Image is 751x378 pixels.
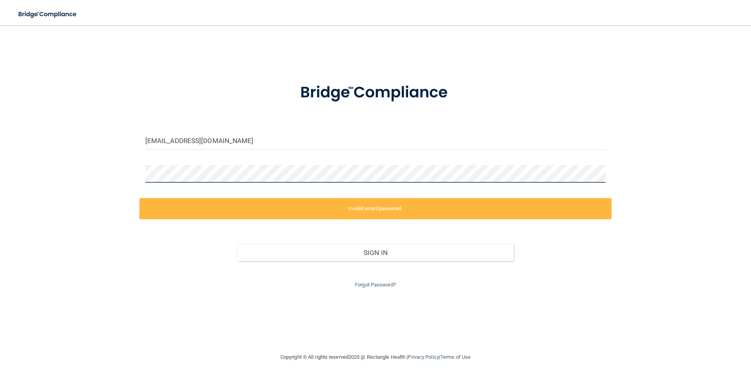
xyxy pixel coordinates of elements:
[139,198,612,219] label: Invalid email/password.
[284,72,467,113] img: bridge_compliance_login_screen.278c3ca4.svg
[237,244,514,261] button: Sign In
[440,354,471,360] a: Terms of Use
[145,132,606,150] input: Email
[408,354,439,360] a: Privacy Policy
[615,322,742,354] iframe: Drift Widget Chat Controller
[355,282,396,288] a: Forgot Password?
[12,6,84,22] img: bridge_compliance_login_screen.278c3ca4.svg
[232,345,519,370] div: Copyright © All rights reserved 2025 @ Rectangle Health | |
